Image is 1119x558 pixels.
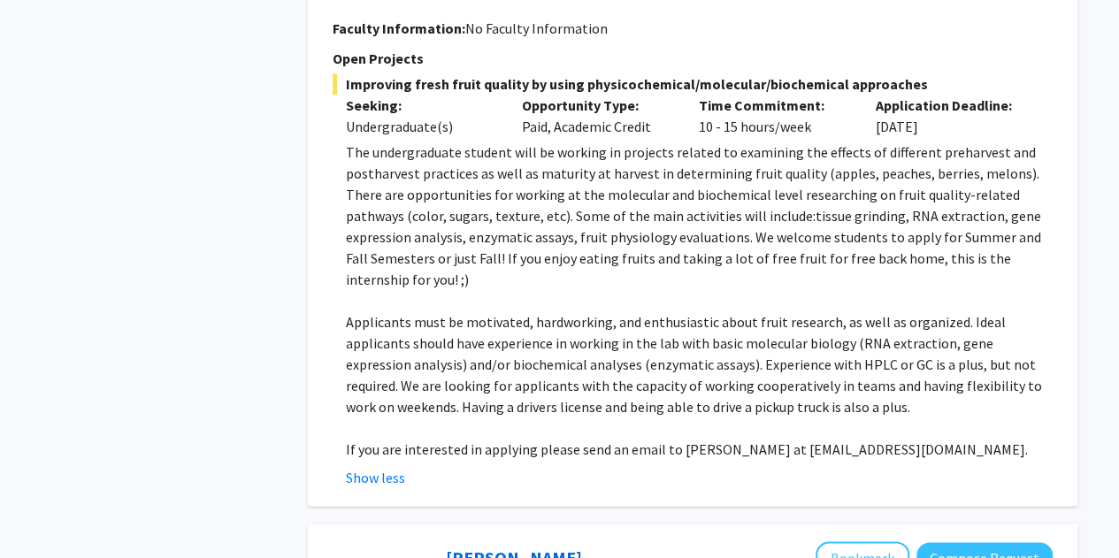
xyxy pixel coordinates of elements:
p: Application Deadline: [876,95,1026,116]
iframe: Chat [13,478,75,545]
div: Undergraduate(s) [346,116,496,137]
span: Improving fresh fruit quality by using physicochemical/molecular/biochemical approaches [333,73,1053,95]
div: Paid, Academic Credit [509,95,686,137]
span: If you are interested in applying please send an email to [PERSON_NAME] at [EMAIL_ADDRESS][DOMAIN... [346,440,1028,458]
div: [DATE] [862,95,1039,137]
p: Opportunity Type: [522,95,672,116]
div: 10 - 15 hours/week [686,95,862,137]
span: The undergraduate student will be working in projects related to examining the effects of differe... [346,143,1041,288]
button: Show less [346,467,405,488]
span: Applicants must be motivated, hardworking, and enthusiastic about fruit research, as well as orga... [346,313,1042,416]
span: No Faculty Information [465,19,608,37]
p: Time Commitment: [699,95,849,116]
b: Faculty Information: [333,19,465,37]
p: Seeking: [346,95,496,116]
p: Open Projects [333,48,1053,69]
